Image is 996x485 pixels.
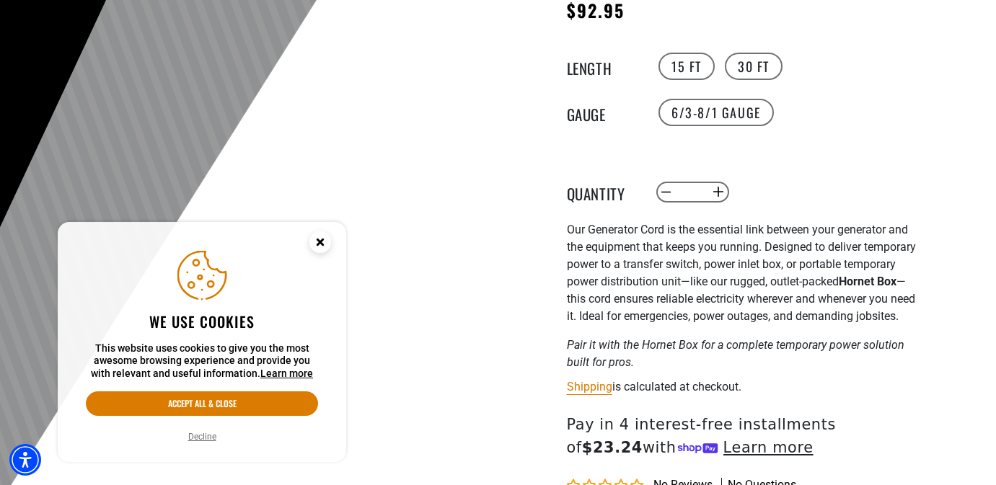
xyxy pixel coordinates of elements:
legend: Gauge [567,103,639,122]
label: 15 FT [658,53,715,80]
p: This website uses cookies to give you the most awesome browsing experience and provide you with r... [86,342,318,381]
legend: Length [567,57,639,76]
label: 30 FT [725,53,783,80]
button: Accept all & close [86,391,318,416]
strong: Hornet Box [839,275,896,288]
h2: We use cookies [86,312,318,331]
em: Pair it with the Hornet Box for a complete temporary power solution built for pros. [567,338,904,369]
button: Decline [184,430,221,444]
button: Close this option [294,222,346,267]
p: Our Generator Cord is the essential link between your generator and the equipment that keeps you ... [567,221,920,325]
aside: Cookie Consent [58,222,346,463]
div: is calculated at checkout. [567,377,920,396]
label: Quantity [567,182,639,201]
a: This website uses cookies to give you the most awesome browsing experience and provide you with r... [260,368,313,379]
div: Accessibility Menu [9,444,41,476]
a: Shipping [567,380,612,393]
label: 6/3-8/1 Gauge [658,99,774,126]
